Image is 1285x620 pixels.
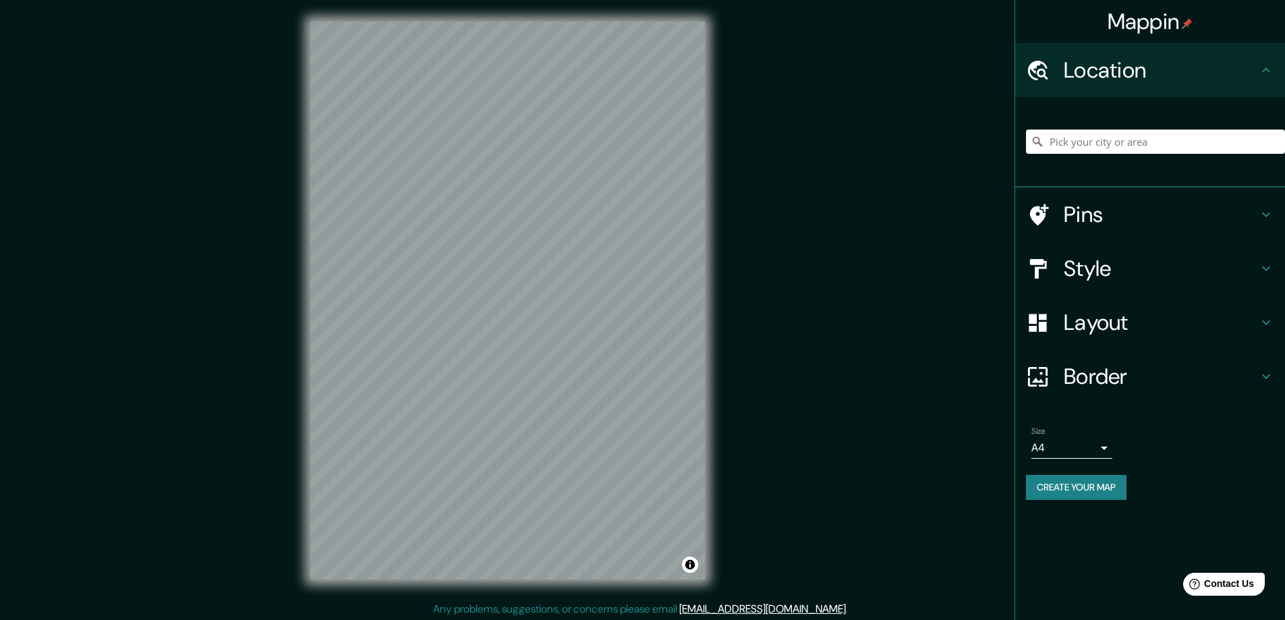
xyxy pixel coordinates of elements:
[1064,309,1258,336] h4: Layout
[1064,57,1258,84] h4: Location
[1015,43,1285,97] div: Location
[1015,188,1285,242] div: Pins
[679,602,846,616] a: [EMAIL_ADDRESS][DOMAIN_NAME]
[1064,255,1258,282] h4: Style
[1031,437,1112,459] div: A4
[1015,242,1285,295] div: Style
[1165,567,1270,605] iframe: Help widget launcher
[1015,349,1285,403] div: Border
[848,601,850,617] div: .
[1026,475,1126,500] button: Create your map
[682,557,698,573] button: Toggle attribution
[1182,18,1193,29] img: pin-icon.png
[1108,8,1193,35] h4: Mappin
[1015,295,1285,349] div: Layout
[1064,363,1258,390] h4: Border
[1031,426,1046,437] label: Size
[1064,201,1258,228] h4: Pins
[310,22,705,580] canvas: Map
[433,601,848,617] p: Any problems, suggestions, or concerns please email .
[1026,130,1285,154] input: Pick your city or area
[850,601,853,617] div: .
